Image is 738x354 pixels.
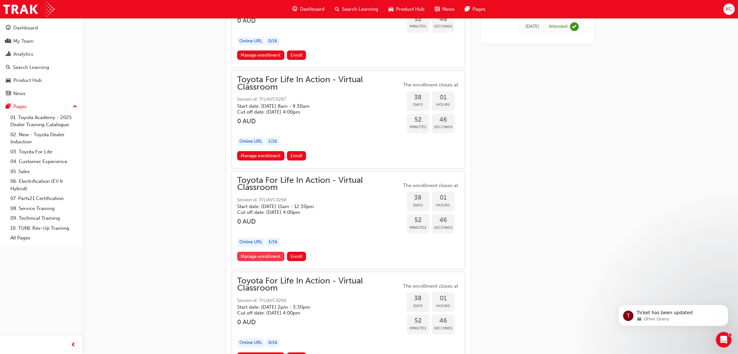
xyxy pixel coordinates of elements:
[465,5,470,13] span: pages-icon
[3,2,55,17] img: Trak
[430,3,460,16] a: news-iconNews
[8,147,80,157] a: 03. Toyota For Life
[237,17,402,24] h3: 0 AUD
[13,24,38,32] div: Dashboard
[432,194,455,202] span: 01
[432,23,455,30] span: Seconds
[407,216,429,224] span: 52
[570,22,579,31] span: learningRecordVerb_ATTEND-icon
[8,223,80,233] a: 10. TUNE Rev-Up Training
[407,325,429,332] span: Minutes
[3,101,80,113] button: Pages
[432,116,455,124] span: 46
[407,302,429,310] span: Days
[237,277,402,292] span: Toyota For Life In Action - Virtual Classroom
[3,88,80,100] a: News
[3,21,80,101] button: DashboardMy TeamAnalyticsSearch LearningProduct HubNews
[407,317,429,325] span: 52
[237,109,391,115] h5: Cut off date: [DATE] 4:00pm
[237,304,391,310] h5: Start date: [DATE] 2pm - 3:30pm
[8,204,80,214] a: 08. Service Training
[407,224,429,231] span: Minutes
[432,295,455,302] span: 01
[6,25,11,31] span: guage-icon
[287,3,330,16] a: guage-iconDashboard
[3,61,80,73] a: Search Learning
[237,338,265,347] div: Online URL
[13,77,42,84] div: Product Hub
[8,167,80,177] a: 05. Sales
[266,137,279,146] div: 1 / 16
[291,153,303,159] span: Enroll
[6,91,11,97] span: news-icon
[237,76,402,91] span: Toyota For Life In Action - Virtual Classroom
[432,317,455,325] span: 46
[3,22,80,34] a: Dashboard
[460,3,491,16] a: pages-iconPages
[3,35,80,47] a: My Team
[407,295,429,302] span: 38
[726,6,732,13] span: KC
[8,233,80,243] a: All Pages
[287,151,306,160] button: Enroll
[525,23,539,30] div: Tue Mar 24 2020 00:00:00 GMT+1000 (Australian Eastern Standard Time)
[237,318,402,326] h3: 0 AUD
[432,202,455,209] span: Hours
[291,52,303,58] span: Enroll
[407,16,429,23] span: 52
[723,4,735,15] button: KC
[435,5,440,13] span: news-icon
[237,196,402,204] span: Session id: TFLIAVC0268
[13,50,33,58] div: Analytics
[6,39,11,44] span: people-icon
[432,302,455,310] span: Hours
[300,6,325,13] span: Dashboard
[8,130,80,147] a: 02. New - Toyota Dealer Induction
[237,177,460,264] button: Toyota For Life In Action - Virtual ClassroomSession id: TFLIAVC0268Start date: [DATE] 11am - 12:...
[402,81,460,89] span: The enrollment closes at
[432,101,455,108] span: Hours
[407,194,429,202] span: 38
[13,38,34,45] div: My Team
[609,291,738,337] iframe: Intercom notifications message
[287,252,306,261] button: Enroll
[237,117,402,125] h3: 0 AUD
[549,24,567,30] div: Attended
[407,123,429,131] span: Minutes
[432,325,455,332] span: Seconds
[13,90,26,97] div: News
[291,254,303,259] span: Enroll
[237,76,460,163] button: Toyota For Life In Action - Virtual ClassroomSession id: TFLIAVC0267Start date: [DATE] 8am - 9:30...
[237,238,265,247] div: Online URL
[407,23,429,30] span: Minutes
[407,94,429,101] span: 38
[237,137,265,146] div: Online URL
[383,3,430,16] a: car-iconProduct Hub
[237,218,402,225] h3: 0 AUD
[402,282,460,290] span: The enrollment closes at
[8,113,80,130] a: 01. Toyota Academy - 2025 Dealer Training Catalogue
[6,78,11,83] span: car-icon
[13,64,49,71] div: Search Learning
[237,297,402,304] span: Session id: TFLIAVC0269
[6,51,11,57] span: chart-icon
[237,310,391,316] h5: Cut off date: [DATE] 4:00pm
[432,224,455,231] span: Seconds
[432,216,455,224] span: 46
[237,103,391,109] h5: Start date: [DATE] 8am - 9:30am
[266,338,280,347] div: 0 / 16
[432,94,455,101] span: 01
[237,50,284,60] a: Manage enrollment
[292,5,297,13] span: guage-icon
[432,123,455,131] span: Seconds
[287,50,306,60] button: Enroll
[8,194,80,204] a: 07. Parts21 Certification
[8,213,80,223] a: 09. Technical Training
[6,65,10,71] span: search-icon
[407,101,429,108] span: Days
[389,5,393,13] span: car-icon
